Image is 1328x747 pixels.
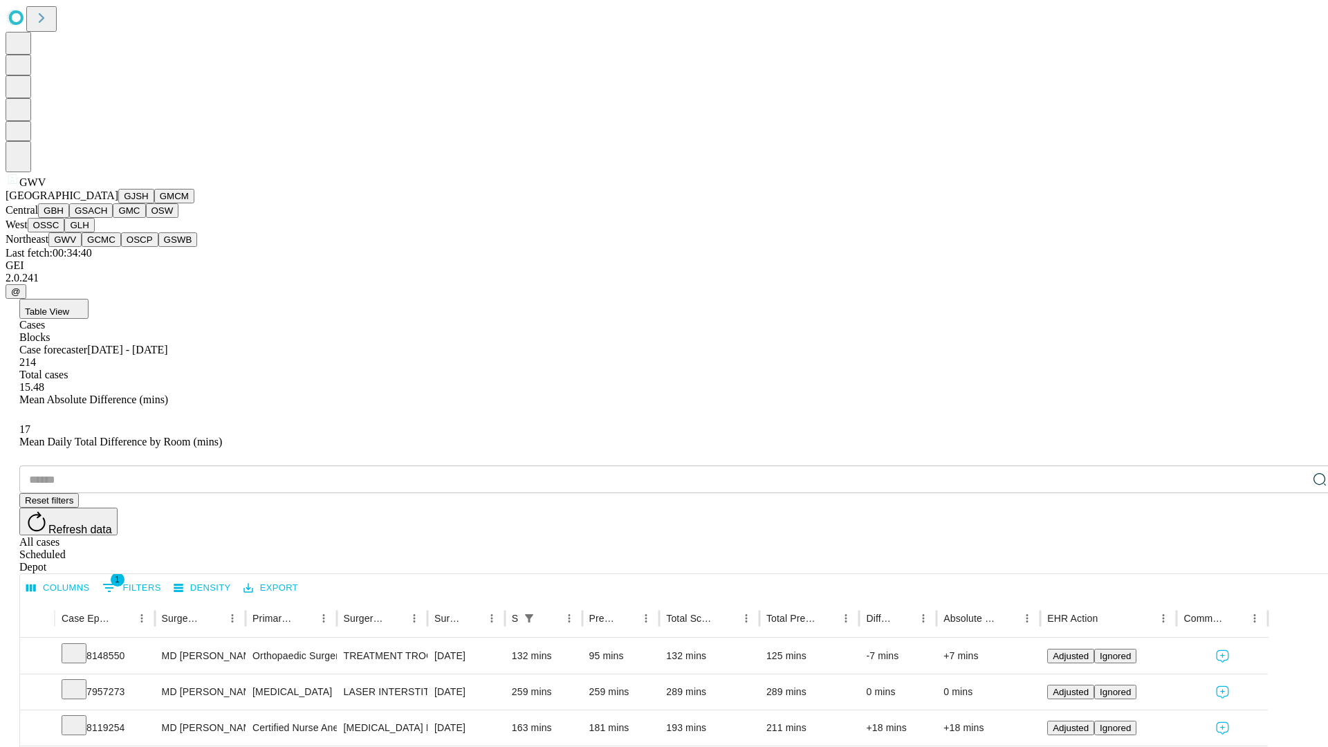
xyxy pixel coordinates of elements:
span: Central [6,204,38,216]
span: Table View [25,306,69,317]
button: Menu [560,609,579,628]
div: Difference [866,613,893,624]
span: Adjusted [1053,651,1089,661]
button: GMC [113,203,145,218]
button: Menu [1245,609,1264,628]
button: Sort [817,609,836,628]
div: -7 mins [866,638,930,674]
div: 8119254 [62,710,148,746]
button: GMCM [154,189,194,203]
button: Adjusted [1047,721,1094,735]
button: Menu [482,609,501,628]
span: Reset filters [25,495,73,506]
div: Orthopaedic Surgery [252,638,329,674]
button: Menu [314,609,333,628]
div: Absolute Difference [943,613,997,624]
span: Mean Daily Total Difference by Room (mins) [19,436,222,448]
div: 181 mins [589,710,653,746]
button: Menu [1154,609,1173,628]
div: Certified Nurse Anesthetist [252,710,329,746]
div: 163 mins [512,710,575,746]
button: Sort [717,609,737,628]
button: Sort [540,609,560,628]
button: Sort [113,609,132,628]
span: Ignored [1100,687,1131,697]
div: 0 mins [943,674,1033,710]
div: Primary Service [252,613,293,624]
div: EHR Action [1047,613,1098,624]
button: Menu [636,609,656,628]
div: MD [PERSON_NAME] [162,710,239,746]
button: Sort [1226,609,1245,628]
div: 132 mins [512,638,575,674]
span: Adjusted [1053,687,1089,697]
span: [DATE] - [DATE] [87,344,167,356]
button: Ignored [1094,649,1136,663]
button: Show filters [519,609,539,628]
div: LASER INTERSTITIAL THERMAL THERAPY (LITT) OF LESION, INTRACRANIAL, INCLUDING [PERSON_NAME] HOLE(S... [344,674,421,710]
button: Menu [405,609,424,628]
button: GCMC [82,232,121,247]
button: Sort [998,609,1017,628]
span: Ignored [1100,651,1131,661]
button: OSSC [28,218,65,232]
div: 7957273 [62,674,148,710]
div: [DATE] [434,638,498,674]
div: Surgery Date [434,613,461,624]
span: [GEOGRAPHIC_DATA] [6,190,118,201]
span: Mean Absolute Difference (mins) [19,394,168,405]
div: 193 mins [666,710,753,746]
button: @ [6,284,26,299]
button: Adjusted [1047,685,1094,699]
div: +18 mins [866,710,930,746]
span: West [6,219,28,230]
div: 289 mins [766,674,853,710]
div: [DATE] [434,710,498,746]
div: 132 mins [666,638,753,674]
div: Scheduled In Room Duration [512,613,518,624]
span: Refresh data [48,524,112,535]
button: Table View [19,299,89,319]
button: Menu [223,609,242,628]
button: GSACH [69,203,113,218]
button: Menu [737,609,756,628]
button: Ignored [1094,721,1136,735]
span: Northeast [6,233,48,245]
div: +18 mins [943,710,1033,746]
button: Sort [1099,609,1118,628]
button: Menu [914,609,933,628]
button: Sort [295,609,314,628]
span: 214 [19,356,36,368]
span: Case forecaster [19,344,87,356]
div: Surgery Name [344,613,384,624]
div: [MEDICAL_DATA] [252,674,329,710]
button: Menu [1017,609,1037,628]
div: [DATE] [434,674,498,710]
div: Total Scheduled Duration [666,613,716,624]
div: +7 mins [943,638,1033,674]
button: Reset filters [19,493,79,508]
button: Select columns [23,578,93,599]
span: Total cases [19,369,68,380]
button: GWV [48,232,82,247]
button: Export [240,578,302,599]
div: 211 mins [766,710,853,746]
span: 17 [19,423,30,435]
button: GBH [38,203,69,218]
button: GJSH [118,189,154,203]
div: Comments [1183,613,1224,624]
div: 259 mins [589,674,653,710]
div: MD [PERSON_NAME] [PERSON_NAME] Md [162,638,239,674]
button: Sort [463,609,482,628]
div: 95 mins [589,638,653,674]
button: GSWB [158,232,198,247]
div: Predicted In Room Duration [589,613,616,624]
div: 1 active filter [519,609,539,628]
div: MD [PERSON_NAME] [162,674,239,710]
button: Show filters [99,577,165,599]
button: GLH [64,218,94,232]
div: Total Predicted Duration [766,613,816,624]
div: 8148550 [62,638,148,674]
button: OSCP [121,232,158,247]
div: 259 mins [512,674,575,710]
